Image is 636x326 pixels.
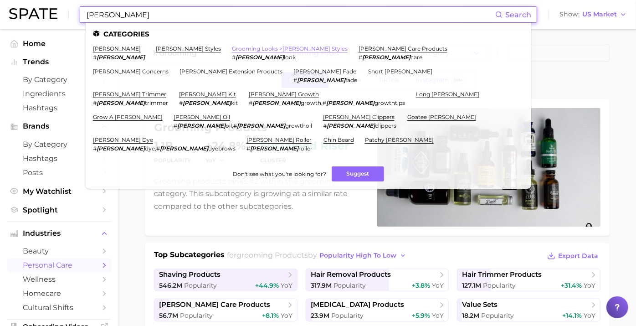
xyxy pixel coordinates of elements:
[462,311,479,320] span: 18.2m
[331,311,364,320] span: Popularity
[584,281,595,290] span: YoY
[93,68,169,75] a: [PERSON_NAME] concerns
[154,249,225,263] h1: Top Subcategories
[252,99,301,106] em: [PERSON_NAME]
[23,187,96,196] span: My Watchlist
[262,311,279,320] span: +8.1%
[7,137,111,151] a: by Category
[284,54,296,61] span: look
[412,281,430,290] span: +3.8%
[97,145,145,152] em: [PERSON_NAME]
[23,89,96,98] span: Ingredients
[160,145,208,152] em: [PERSON_NAME]
[231,99,238,106] span: kit
[407,114,476,120] a: goatee [PERSON_NAME]
[7,227,111,240] button: Industries
[483,281,516,290] span: Popularity
[232,54,236,61] span: #
[97,99,145,106] em: [PERSON_NAME]
[7,151,111,166] a: Hashtags
[323,136,354,143] a: chin beard
[233,122,237,129] span: #
[7,72,111,87] a: by Category
[23,289,96,298] span: homecare
[23,206,96,214] span: Spotlight
[93,45,141,52] a: [PERSON_NAME]
[557,9,629,21] button: ShowUS Market
[281,281,292,290] span: YoY
[145,145,155,152] span: dye
[416,91,479,98] a: long [PERSON_NAME]
[23,229,96,238] span: Industries
[246,136,312,143] a: [PERSON_NAME] roller
[7,87,111,101] a: Ingredients
[306,269,449,291] a: hair removal products317.9m Popularity+3.8% YoY
[359,54,362,61] span: #
[93,145,97,152] span: #
[7,300,111,315] a: cultural shifts
[154,175,366,212] p: Grooming products ranks #2 within the grooming category. This subcategory is growing at a similar...
[7,55,111,69] button: Trends
[183,99,231,106] em: [PERSON_NAME]
[323,99,326,106] span: #
[281,311,292,320] span: YoY
[311,281,332,290] span: 317.9m
[249,99,252,106] span: #
[177,122,226,129] em: [PERSON_NAME]
[462,281,481,290] span: 127.1m
[237,122,285,129] em: [PERSON_NAME]
[154,299,297,321] a: [PERSON_NAME] care products56.7m Popularity+8.1% YoY
[23,261,96,269] span: personal care
[301,99,321,106] span: growth
[462,300,498,309] span: value sets
[174,122,312,129] div: ,
[93,54,97,61] span: #
[318,249,409,262] button: popularity high to low
[227,251,409,259] span: for by
[584,311,595,320] span: YoY
[250,145,298,152] em: [PERSON_NAME]
[23,247,96,255] span: beauty
[236,54,284,61] em: [PERSON_NAME]
[293,77,297,83] span: #
[145,99,168,106] span: trimmer
[249,91,319,98] a: [PERSON_NAME] growth
[311,311,329,320] span: 23.9m
[179,99,183,106] span: #
[298,145,313,152] span: roller
[23,58,96,66] span: Trends
[365,136,434,143] a: patchy [PERSON_NAME]
[184,281,217,290] span: Popularity
[362,54,410,61] em: [PERSON_NAME]
[249,99,405,106] div: ,
[86,7,495,22] input: Search here for a brand, industry, or ingredient
[23,275,96,284] span: wellness
[481,311,514,320] span: Popularity
[232,45,348,52] a: grooming looks >[PERSON_NAME] styles
[332,166,384,181] button: Suggest
[432,311,444,320] span: YoY
[457,269,600,291] a: hair trimmer products127.1m Popularity+31.4% YoY
[505,10,531,19] span: Search
[255,281,279,290] span: +44.9%
[159,270,221,279] span: shaving products
[7,244,111,258] a: beauty
[23,303,96,312] span: cultural shifts
[93,114,163,120] a: grow a [PERSON_NAME]
[327,122,375,129] em: [PERSON_NAME]
[93,136,153,143] a: [PERSON_NAME] dye
[545,249,600,262] button: Export Data
[93,91,166,98] a: [PERSON_NAME] trimmer
[333,281,366,290] span: Popularity
[7,101,111,115] a: Hashtags
[311,300,405,309] span: [MEDICAL_DATA] products
[359,45,447,52] a: [PERSON_NAME] care products
[180,311,213,320] span: Popularity
[7,258,111,272] a: personal care
[9,8,57,19] img: SPATE
[93,30,524,38] li: Categories
[582,12,617,17] span: US Market
[7,184,111,198] a: My Watchlist
[23,154,96,163] span: Hashtags
[174,122,177,129] span: #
